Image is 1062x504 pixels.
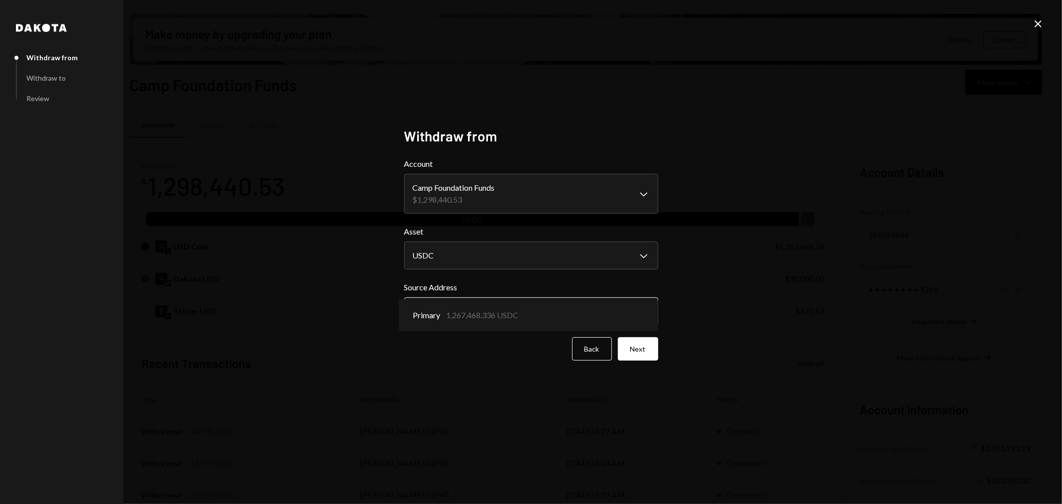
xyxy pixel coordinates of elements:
[413,309,440,321] span: Primary
[404,158,658,170] label: Account
[404,126,658,146] h2: Withdraw from
[26,53,78,62] div: Withdraw from
[404,174,658,214] button: Account
[404,281,658,293] label: Source Address
[404,242,658,269] button: Asset
[26,94,49,103] div: Review
[446,309,518,321] div: 1,267,468.336 USDC
[618,337,658,361] button: Next
[404,297,658,325] button: Source Address
[26,74,66,82] div: Withdraw to
[404,226,658,238] label: Asset
[572,337,612,361] button: Back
